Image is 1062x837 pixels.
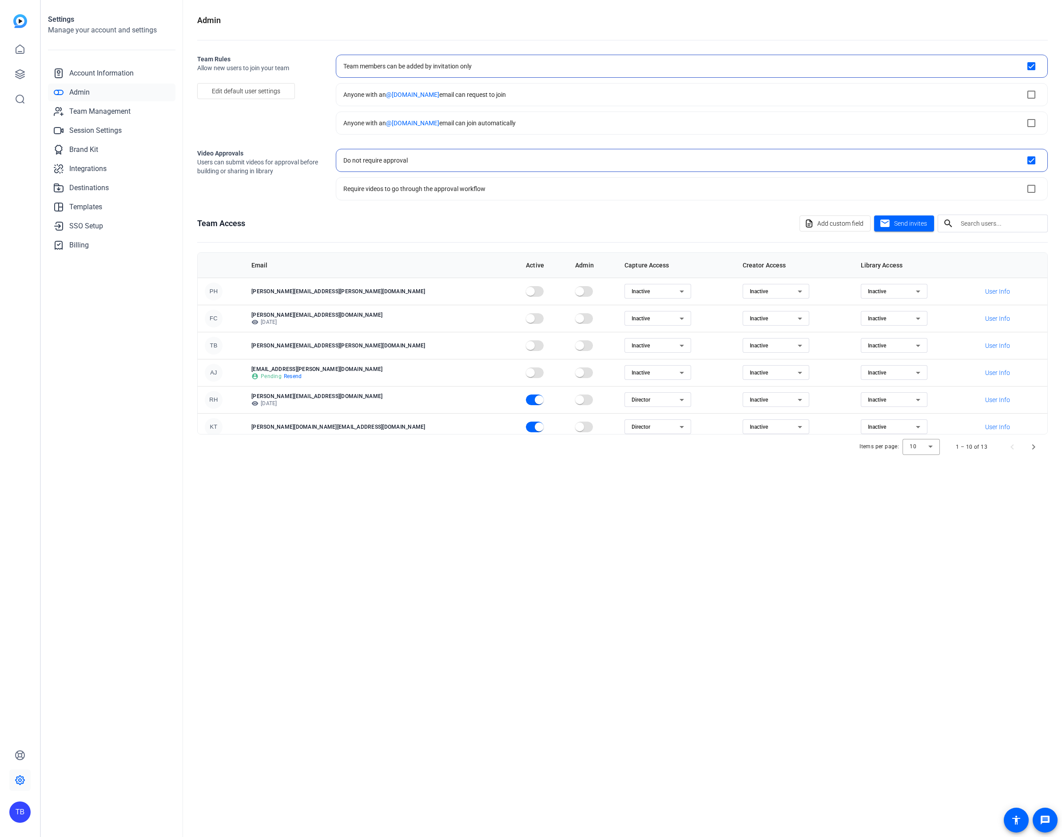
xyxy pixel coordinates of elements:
[632,288,650,295] span: Inactive
[978,392,1016,408] button: User Info
[69,125,122,136] span: Session Settings
[9,801,31,823] div: TB
[1011,815,1022,825] mat-icon: accessibility
[251,366,512,373] p: [EMAIL_ADDRESS][PERSON_NAME][DOMAIN_NAME]
[1002,436,1023,458] button: Previous page
[978,365,1016,381] button: User Info
[284,373,302,380] span: Resend
[868,424,886,430] span: Inactive
[251,311,512,319] p: [PERSON_NAME][EMAIL_ADDRESS][DOMAIN_NAME]
[251,423,512,430] p: [PERSON_NAME][DOMAIN_NAME][EMAIL_ADDRESS][DOMAIN_NAME]
[938,218,959,229] mat-icon: search
[632,370,650,376] span: Inactive
[69,240,89,251] span: Billing
[212,83,280,100] span: Edit default user settings
[251,342,512,349] p: [PERSON_NAME][EMAIL_ADDRESS][PERSON_NAME][DOMAIN_NAME]
[879,218,891,229] mat-icon: mail
[205,364,223,382] div: AJ
[978,311,1016,327] button: User Info
[251,319,259,326] mat-icon: visibility
[736,253,854,278] th: Creator Access
[69,144,98,155] span: Brand Kit
[617,253,736,278] th: Capture Access
[205,391,223,409] div: RH
[48,25,175,36] h2: Manage your account and settings
[13,14,27,28] img: blue-gradient.svg
[343,62,472,71] div: Team members can be added by invitation only
[750,424,768,430] span: Inactive
[519,253,568,278] th: Active
[205,337,223,355] div: TB
[1023,436,1044,458] button: Next page
[868,343,886,349] span: Inactive
[48,217,175,235] a: SSO Setup
[69,87,90,98] span: Admin
[961,218,1041,229] input: Search users...
[261,373,282,380] span: Pending
[985,314,1010,323] span: User Info
[48,84,175,101] a: Admin
[386,91,439,98] span: @[DOMAIN_NAME]
[69,221,103,231] span: SSO Setup
[750,370,768,376] span: Inactive
[854,253,972,278] th: Library Access
[48,64,175,82] a: Account Information
[69,202,102,212] span: Templates
[197,83,295,99] button: Edit default user settings
[69,106,131,117] span: Team Management
[750,397,768,403] span: Inactive
[343,184,485,193] div: Require videos to go through the approval workflow
[205,283,223,300] div: PH
[69,163,107,174] span: Integrations
[868,315,886,322] span: Inactive
[48,122,175,139] a: Session Settings
[251,288,512,295] p: [PERSON_NAME][EMAIL_ADDRESS][PERSON_NAME][DOMAIN_NAME]
[69,183,109,193] span: Destinations
[48,103,175,120] a: Team Management
[48,236,175,254] a: Billing
[48,160,175,178] a: Integrations
[632,343,650,349] span: Inactive
[251,400,259,407] mat-icon: visibility
[985,395,1010,404] span: User Info
[343,119,516,128] div: Anyone with an email can join automatically
[568,253,617,278] th: Admin
[197,64,322,72] span: Allow new users to join your team
[205,418,223,436] div: KT
[894,219,927,228] span: Send invites
[750,288,768,295] span: Inactive
[386,120,439,127] span: @[DOMAIN_NAME]
[985,287,1010,296] span: User Info
[978,283,1016,299] button: User Info
[956,442,987,451] div: 1 – 10 of 13
[197,55,322,64] h2: Team Rules
[197,149,322,158] h2: Video Approvals
[978,338,1016,354] button: User Info
[343,156,408,165] div: Do not require approval
[251,319,512,326] p: [DATE]
[197,217,245,230] h1: Team Access
[251,393,512,400] p: [PERSON_NAME][EMAIL_ADDRESS][DOMAIN_NAME]
[1040,815,1050,825] mat-icon: message
[48,14,175,25] h1: Settings
[985,341,1010,350] span: User Info
[868,397,886,403] span: Inactive
[868,370,886,376] span: Inactive
[48,198,175,216] a: Templates
[251,400,512,407] p: [DATE]
[632,397,650,403] span: Director
[868,288,886,295] span: Inactive
[750,315,768,322] span: Inactive
[859,442,899,451] div: Items per page:
[48,179,175,197] a: Destinations
[632,424,650,430] span: Director
[632,315,650,322] span: Inactive
[978,419,1016,435] button: User Info
[48,141,175,159] a: Brand Kit
[69,68,134,79] span: Account Information
[985,422,1010,431] span: User Info
[343,90,506,99] div: Anyone with an email can request to join
[251,373,259,380] mat-icon: account_circle
[197,14,221,27] h1: Admin
[244,253,519,278] th: Email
